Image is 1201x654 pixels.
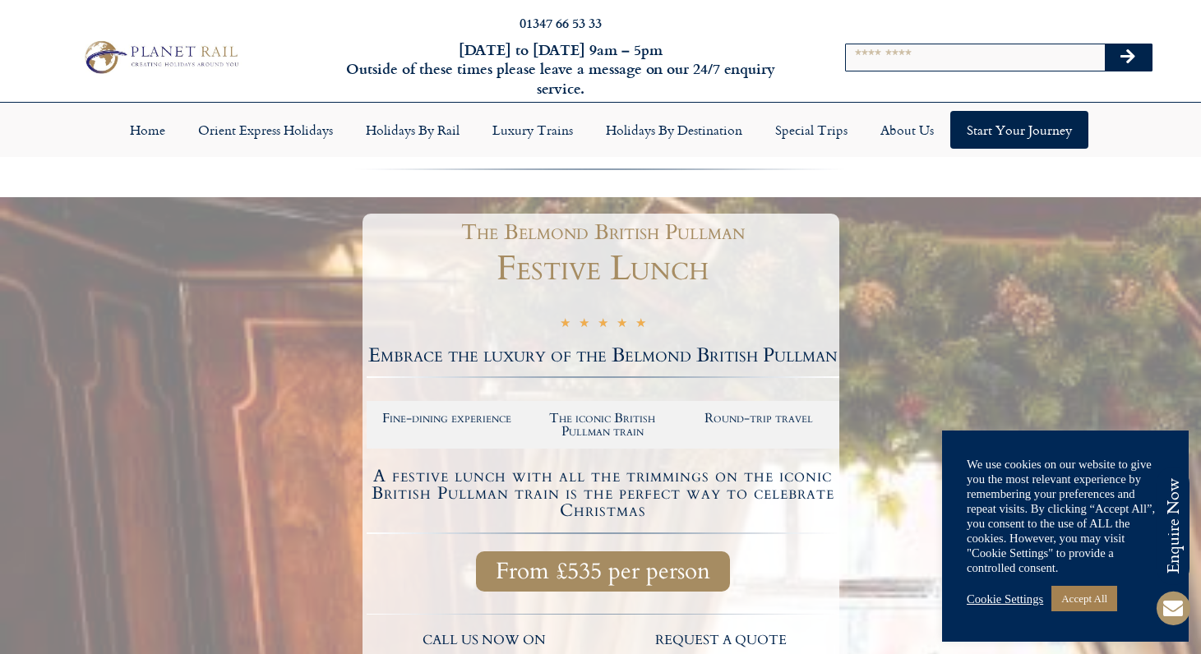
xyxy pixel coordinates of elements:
[759,111,864,149] a: Special Trips
[369,467,837,519] h4: A festive lunch with all the trimmings on the iconic British Pullman train is the perfect way to ...
[375,222,831,243] h1: The Belmond British Pullman
[349,111,476,149] a: Holidays by Rail
[8,111,1193,149] nav: Menu
[560,315,570,334] i: ★
[367,346,839,366] h2: Embrace the luxury of the Belmond British Pullman
[611,630,831,652] p: request a quote
[560,313,646,334] div: 5/5
[598,315,608,334] i: ★
[967,592,1043,606] a: Cookie Settings
[182,111,349,149] a: Orient Express Holidays
[1051,586,1117,611] a: Accept All
[689,412,829,425] h2: Round-trip travel
[520,13,602,32] a: 01347 66 53 33
[113,111,182,149] a: Home
[635,315,646,334] i: ★
[375,630,595,652] p: call us now on
[476,551,730,592] a: From £535 per person
[78,37,243,77] img: Planet Rail Train Holidays Logo
[617,315,627,334] i: ★
[377,412,517,425] h2: Fine-dining experience
[533,412,672,438] h2: The iconic British Pullman train
[589,111,759,149] a: Holidays by Destination
[367,251,839,286] h1: Festive Lunch
[579,315,589,334] i: ★
[967,457,1164,575] div: We use cookies on our website to give you the most relevant experience by remembering your prefer...
[476,111,589,149] a: Luxury Trains
[496,561,710,582] span: From £535 per person
[950,111,1088,149] a: Start your Journey
[1105,44,1152,71] button: Search
[325,40,797,98] h6: [DATE] to [DATE] 9am – 5pm Outside of these times please leave a message on our 24/7 enquiry serv...
[864,111,950,149] a: About Us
